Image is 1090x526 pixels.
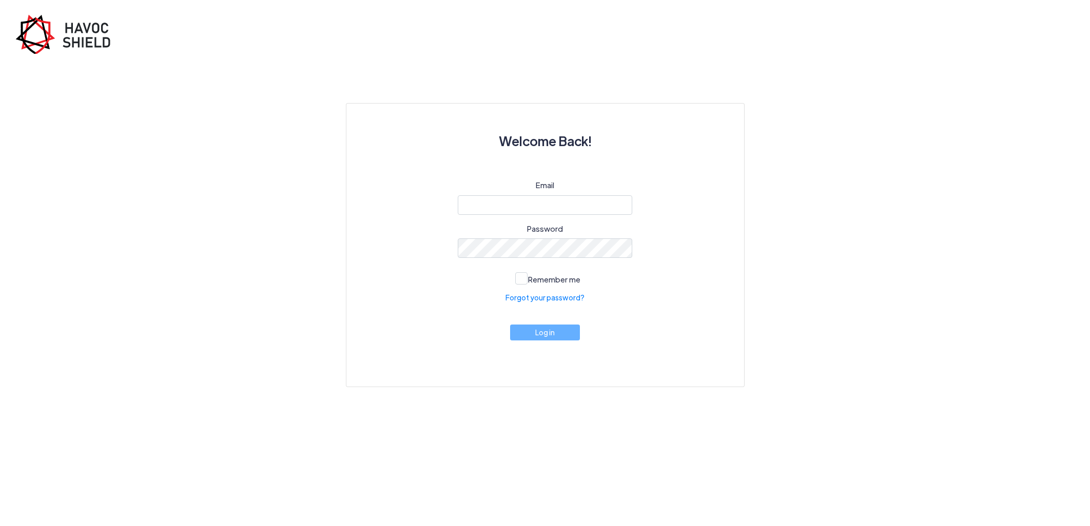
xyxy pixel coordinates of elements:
[527,223,563,235] label: Password
[505,292,585,303] a: Forgot your password?
[371,128,719,154] h3: Welcome Back!
[536,179,554,191] label: Email
[15,14,118,54] img: havoc-shield-register-logo.png
[510,325,580,340] button: Log in
[528,274,580,284] span: Remember me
